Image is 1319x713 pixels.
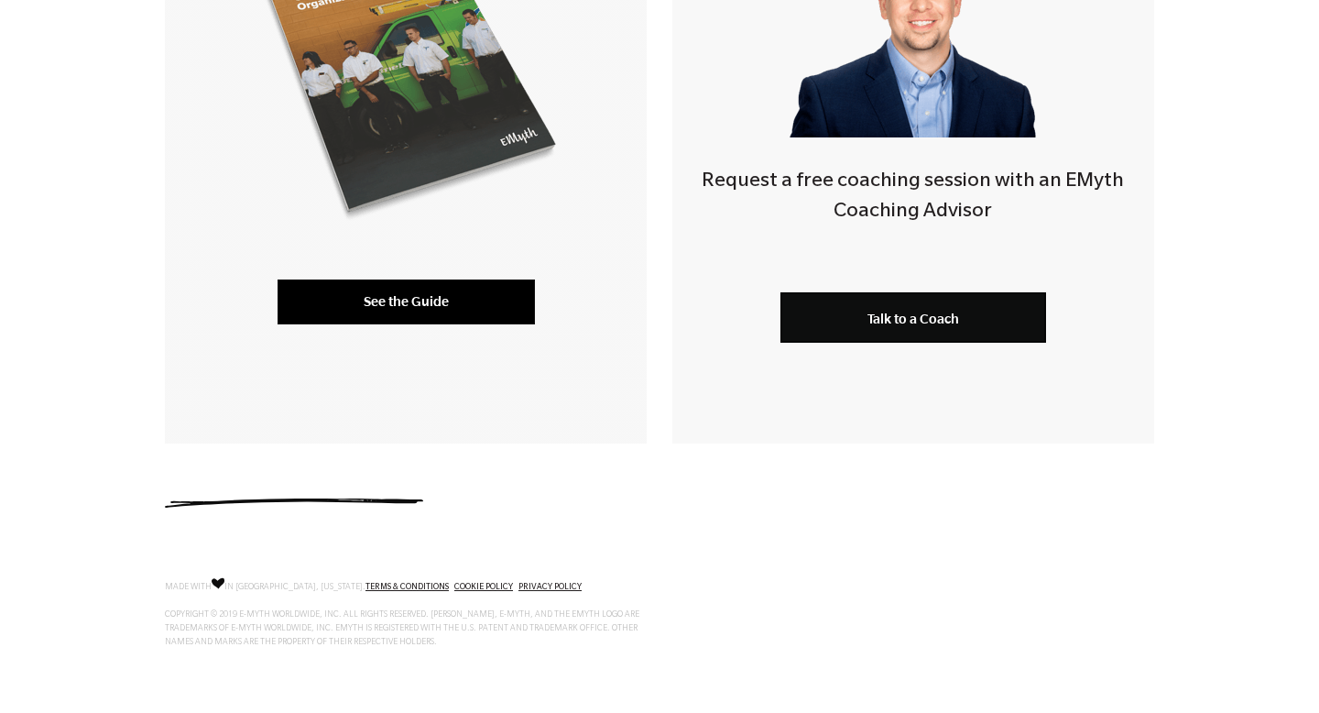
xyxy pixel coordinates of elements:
img: Love [212,577,224,589]
span: MADE WITH [165,583,212,592]
a: COOKIE POLICY [454,583,513,592]
span: IN [GEOGRAPHIC_DATA], [US_STATE]. [224,583,365,592]
a: TERMS & CONDITIONS [365,583,449,592]
span: COPYRIGHT © 2019 E-MYTH WORLDWIDE, INC. ALL RIGHTS RESERVED. [PERSON_NAME], E-MYTH, AND THE EMYTH... [165,610,639,647]
img: underline.svg [165,499,423,508]
iframe: Chat Widget [1227,625,1319,713]
span: Talk to a Coach [867,311,959,326]
a: PRIVACY POLICY [518,583,582,592]
h4: Request a free coaching session with an EMyth Coaching Advisor [672,168,1154,229]
a: See the Guide [278,280,535,324]
a: Talk to a Coach [780,292,1046,343]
